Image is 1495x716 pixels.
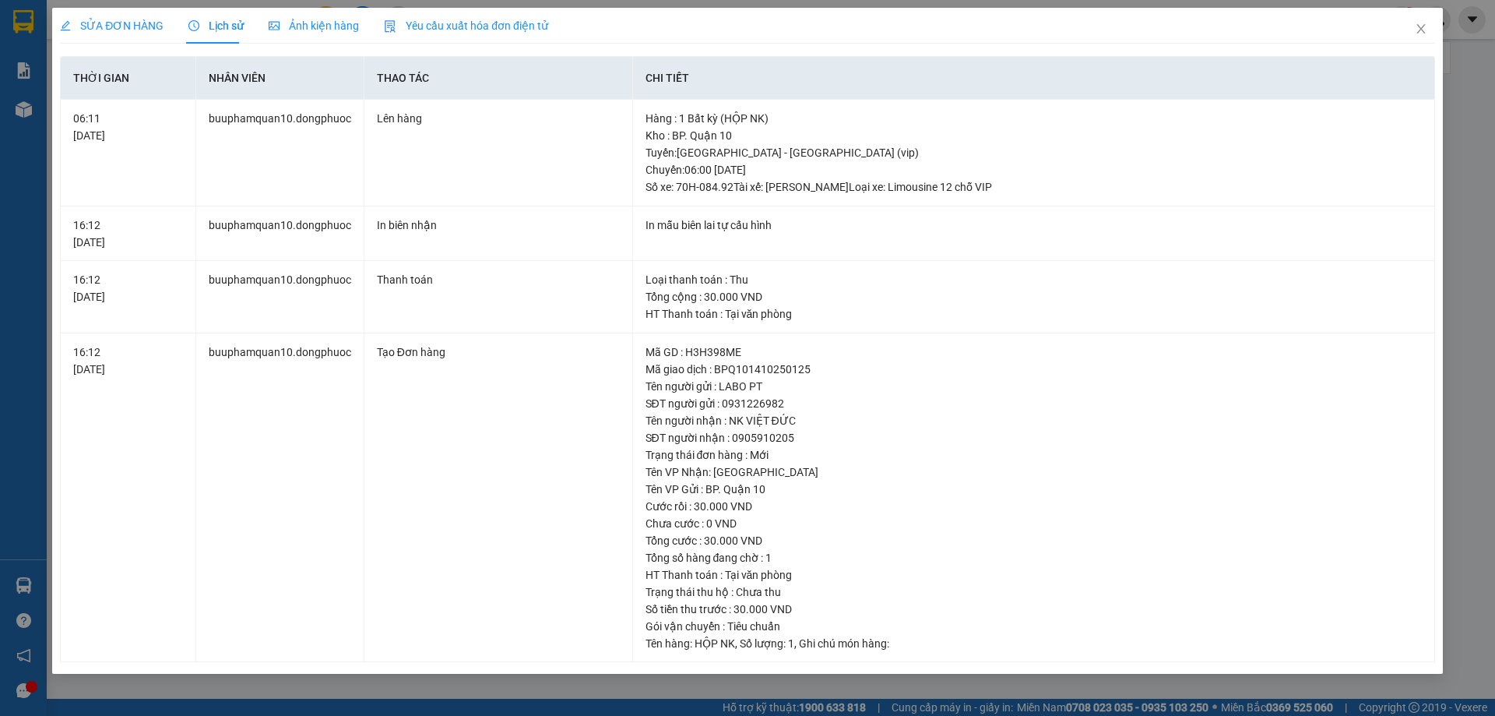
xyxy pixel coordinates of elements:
[196,57,364,100] th: Nhân viên
[196,206,364,262] td: buuphamquan10.dongphuoc
[1415,23,1427,35] span: close
[377,217,620,234] div: In biên nhận
[645,412,1422,429] div: Tên người nhận : NK VIỆT ĐỨC
[645,271,1422,288] div: Loại thanh toán : Thu
[188,19,244,32] span: Lịch sử
[196,333,364,663] td: buuphamquan10.dongphuoc
[645,288,1422,305] div: Tổng cộng : 30.000 VND
[196,261,364,333] td: buuphamquan10.dongphuoc
[645,344,1422,361] div: Mã GD : H3H398ME
[73,271,183,305] div: 16:12 [DATE]
[788,637,794,650] span: 1
[645,361,1422,378] div: Mã giao dịch : BPQ101410250125
[60,20,71,31] span: edit
[645,549,1422,566] div: Tổng số hàng đang chờ : 1
[645,515,1422,532] div: Chưa cước : 0 VND
[645,429,1422,446] div: SĐT người nhận : 0905910205
[695,637,735,650] span: HỘP NK
[61,57,196,100] th: Thời gian
[645,566,1422,584] div: HT Thanh toán : Tại văn phòng
[188,20,199,31] span: clock-circle
[377,110,620,127] div: Lên hàng
[384,19,548,32] span: Yêu cầu xuất hóa đơn điện tử
[645,144,1422,196] div: Tuyến : [GEOGRAPHIC_DATA] - [GEOGRAPHIC_DATA] (vip) Chuyến: 06:00 [DATE] Số xe: 70H-084.92 Tài xế...
[645,378,1422,395] div: Tên người gửi : LABO PT
[645,395,1422,412] div: SĐT người gửi : 0931226982
[645,217,1422,234] div: In mẫu biên lai tự cấu hình
[73,344,183,378] div: 16:12 [DATE]
[645,305,1422,323] div: HT Thanh toán : Tại văn phòng
[384,20,396,33] img: icon
[645,464,1422,481] div: Tên VP Nhận: [GEOGRAPHIC_DATA]
[60,19,164,32] span: SỬA ĐƠN HÀNG
[645,481,1422,498] div: Tên VP Gửi : BP. Quận 10
[364,57,633,100] th: Thao tác
[377,344,620,361] div: Tạo Đơn hàng
[377,271,620,288] div: Thanh toán
[645,618,1422,635] div: Gói vận chuyển : Tiêu chuẩn
[269,19,359,32] span: Ảnh kiện hàng
[633,57,1435,100] th: Chi tiết
[645,532,1422,549] div: Tổng cước : 30.000 VND
[645,110,1422,127] div: Hàng : 1 Bất kỳ (HỘP NK)
[645,446,1422,464] div: Trạng thái đơn hàng : Mới
[1399,8,1443,51] button: Close
[645,127,1422,144] div: Kho : BP. Quận 10
[73,110,183,144] div: 06:11 [DATE]
[73,217,183,251] div: 16:12 [DATE]
[645,584,1422,601] div: Trạng thái thu hộ : Chưa thu
[645,635,1422,652] div: Tên hàng: , Số lượng: , Ghi chú món hàng:
[269,20,280,31] span: picture
[196,100,364,206] td: buuphamquan10.dongphuoc
[645,498,1422,515] div: Cước rồi : 30.000 VND
[645,601,1422,618] div: Số tiền thu trước : 30.000 VND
